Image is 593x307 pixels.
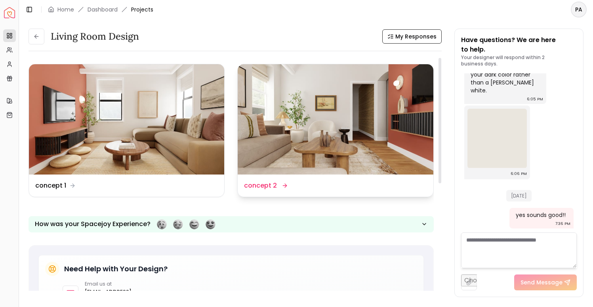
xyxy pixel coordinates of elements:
span: [DATE] [506,190,532,201]
a: [EMAIL_ADDRESS][DOMAIN_NAME] [85,287,142,306]
dd: concept 2 [244,181,277,190]
a: Dashboard [88,6,118,13]
button: My Responses [382,29,442,44]
a: concept 2concept 2 [237,64,433,197]
nav: breadcrumb [48,6,153,13]
h3: Living Room design [51,30,139,43]
img: Spacejoy Logo [4,7,15,18]
a: concept 1concept 1 [29,64,225,197]
span: PA [572,2,586,17]
dd: concept 1 [35,181,66,190]
a: Spacejoy [4,7,15,18]
p: Have questions? We are here to help. [461,35,577,54]
p: How was your Spacejoy Experience? [35,219,151,229]
img: concept 2 [238,64,433,175]
div: 6:05 PM [527,95,543,103]
a: Home [57,6,74,13]
div: 7:36 PM [555,220,570,228]
p: Your designer will respond within 2 business days. [461,54,577,67]
button: How was your Spacejoy Experience?Feeling terribleFeeling badFeeling goodFeeling awesome [29,216,434,232]
img: concept 1 [29,64,224,175]
p: Email us at [85,281,142,287]
img: Chat Image [467,109,527,168]
button: PA [571,2,587,17]
span: Projects [131,6,153,13]
h5: Need Help with Your Design? [64,263,168,274]
div: 6:06 PM [511,170,527,178]
span: My Responses [395,33,437,40]
div: yes sounds good!! [516,211,566,219]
